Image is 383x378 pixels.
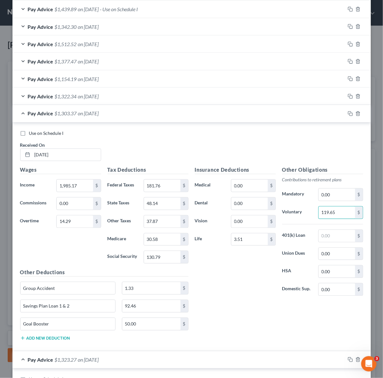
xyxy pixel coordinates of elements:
[55,76,77,82] span: $1,154.19
[122,282,180,294] input: 0.00
[104,179,141,192] label: Federal Taxes
[279,188,315,201] label: Mandatory
[319,248,355,260] input: 0.00
[28,357,53,363] span: Pay Advice
[78,58,99,64] span: on [DATE]
[319,283,355,296] input: 0.00
[28,58,53,64] span: Pay Advice
[180,216,188,228] div: $
[93,198,101,210] div: $
[28,41,53,47] span: Pay Advice
[104,233,141,246] label: Medicare
[279,206,315,219] label: Voluntary
[355,189,363,201] div: $
[319,266,355,278] input: 0.00
[78,24,99,30] span: on [DATE]
[32,149,101,161] input: MM/DD/YYYY
[100,6,138,12] span: - Use on Schedule I
[20,182,35,188] span: Income
[374,356,379,361] span: 3
[355,230,363,242] div: $
[57,216,93,228] input: 0.00
[78,6,99,12] span: on [DATE]
[55,357,77,363] span: $1,323.27
[93,180,101,192] div: $
[231,198,267,210] input: 0.00
[192,197,228,210] label: Dental
[20,143,45,148] span: Received On
[17,197,53,210] label: Commissions
[144,198,180,210] input: 0.00
[355,207,363,219] div: $
[104,251,141,264] label: Social Security
[104,215,141,228] label: Other Taxes
[279,265,315,278] label: HSA
[20,166,101,174] h5: Wages
[78,41,99,47] span: on [DATE]
[122,300,180,312] input: 0.00
[279,248,315,260] label: Union Dues
[355,283,363,296] div: $
[55,58,77,64] span: $1,377.47
[279,230,315,242] label: 401(k) Loan
[361,356,377,372] iframe: Intercom live chat
[144,216,180,228] input: 0.00
[55,41,77,47] span: $1,512.52
[192,215,228,228] label: Vision
[180,282,188,294] div: $
[231,216,267,228] input: 0.00
[104,197,141,210] label: State Taxes
[20,269,188,277] h5: Other Deductions
[268,234,275,246] div: $
[20,300,116,312] input: Specify...
[355,266,363,278] div: $
[55,111,77,117] span: $1,303.37
[20,318,116,330] input: Specify...
[108,166,188,174] h5: Tax Deductions
[20,336,70,341] button: Add new deduction
[28,76,53,82] span: Pay Advice
[20,282,116,294] input: Specify...
[319,189,355,201] input: 0.00
[93,216,101,228] div: $
[282,166,363,174] h5: Other Obligations
[180,300,188,312] div: $
[180,251,188,263] div: $
[180,198,188,210] div: $
[55,24,77,30] span: $1,342.30
[28,93,53,99] span: Pay Advice
[355,248,363,260] div: $
[231,234,267,246] input: 0.00
[122,318,180,330] input: 0.00
[319,207,355,219] input: 0.00
[28,111,53,117] span: Pay Advice
[195,166,276,174] h5: Insurance Deductions
[144,234,180,246] input: 0.00
[78,111,99,117] span: on [DATE]
[282,177,363,183] p: Contributions to retirement plans
[78,76,99,82] span: on [DATE]
[279,283,315,296] label: Domestic Sup.
[144,180,180,192] input: 0.00
[57,180,93,192] input: 0.00
[28,24,53,30] span: Pay Advice
[192,179,228,192] label: Medical
[319,230,355,242] input: 0.00
[55,6,77,12] span: $1,439.89
[57,198,93,210] input: 0.00
[192,233,228,246] label: Life
[268,180,275,192] div: $
[78,93,99,99] span: on [DATE]
[29,131,64,136] span: Use on Schedule I
[231,180,267,192] input: 0.00
[180,234,188,246] div: $
[180,318,188,330] div: $
[17,215,53,228] label: Overtime
[180,180,188,192] div: $
[268,198,275,210] div: $
[268,216,275,228] div: $
[78,357,99,363] span: on [DATE]
[144,251,180,263] input: 0.00
[55,93,77,99] span: $1,322.34
[28,6,53,12] span: Pay Advice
